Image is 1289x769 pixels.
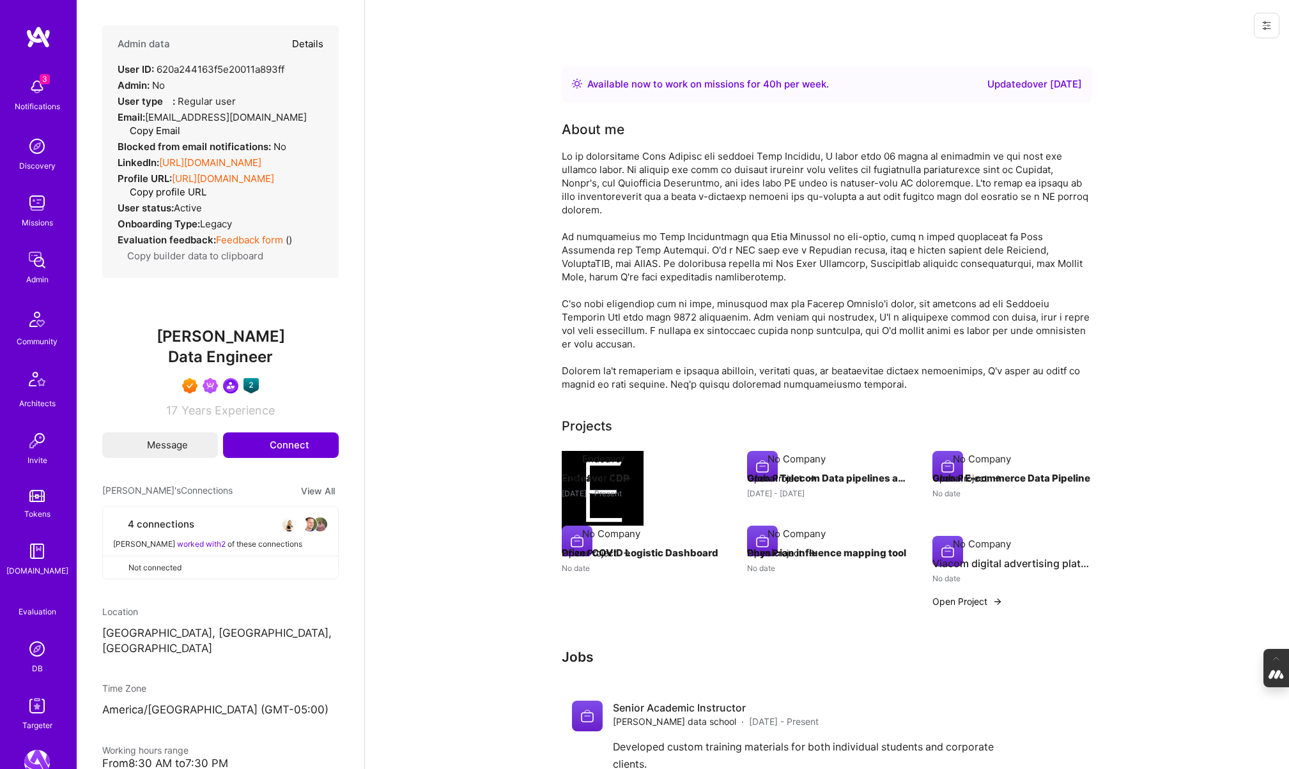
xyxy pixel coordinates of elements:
[747,546,817,560] button: Open Project
[102,506,339,579] button: 4 connectionsavataravataravataravatar[PERSON_NAME] worked with2 of these connectionsNot connected
[118,218,200,230] strong: Onboarding Type:
[747,470,907,487] h4: Global Telecom Data pipelines and warehouse
[932,555,1092,572] h4: Viacom digital advertising platform
[562,120,624,139] div: About me
[172,172,274,185] a: [URL][DOMAIN_NAME]
[292,26,323,63] button: Details
[132,441,141,450] i: icon Mail
[145,111,307,123] span: [EMAIL_ADDRESS][DOMAIN_NAME]
[113,519,123,529] i: icon Collaborator
[562,451,644,533] img: Company logo
[128,561,181,574] span: Not connected
[118,202,174,214] strong: User status:
[102,432,218,458] button: Message
[807,473,817,483] img: arrow-right
[120,126,130,136] i: icon Copy
[118,140,286,153] div: No
[24,693,50,719] img: Skill Targeter
[33,595,42,605] i: icon SelectionTeam
[24,190,50,216] img: teamwork
[32,662,43,675] div: DB
[932,536,963,567] img: Company logo
[118,79,165,92] div: No
[118,95,175,107] strong: User type :
[747,471,817,485] button: Open Project
[562,561,722,575] div: No date
[24,247,50,273] img: admin teamwork
[26,273,49,286] div: Admin
[292,517,307,532] img: avatar
[118,234,216,246] strong: Evaluation feedback:
[562,526,592,556] img: Company logo
[102,626,339,657] p: [GEOGRAPHIC_DATA], [GEOGRAPHIC_DATA], [GEOGRAPHIC_DATA]
[40,74,50,84] span: 3
[562,487,722,500] div: [DATE] - Present
[113,537,328,551] div: [PERSON_NAME] of these connections
[302,517,318,532] img: avatar
[128,517,194,531] span: 4 connections
[159,156,261,169] a: [URL][DOMAIN_NAME]
[763,78,776,90] span: 40
[768,452,826,466] div: No Company
[118,63,284,76] div: 620a244163f5e20011a893ff
[118,95,236,108] div: Regular user
[747,526,778,556] img: Company logo
[24,428,50,453] img: Invite
[203,378,218,393] img: Been on Mission
[622,548,632,558] img: arrow-right
[120,124,180,137] button: Copy Email
[297,483,339,498] button: View All
[747,545,907,561] h4: Physician influence mapping tool
[27,453,47,467] div: Invite
[19,397,56,410] div: Architects
[932,487,1092,500] div: No date
[562,416,612,436] div: Projects
[613,715,736,728] span: [PERSON_NAME] data school
[118,252,127,261] i: icon Copy
[102,745,189,756] span: Working hours range
[252,439,264,451] i: icon Connect
[102,327,339,346] span: [PERSON_NAME]
[562,471,632,485] button: Open Project
[24,636,50,662] img: Admin Search
[102,605,339,618] div: Location
[166,404,178,417] span: 17
[26,26,51,49] img: logo
[22,304,52,335] img: Community
[987,77,1082,92] div: Updated over [DATE]
[582,452,625,466] div: Endeavor
[24,538,50,564] img: guide book
[932,470,1092,487] h4: Global E-commerce Data Pipeline
[622,473,632,483] img: arrow-right
[953,537,1011,551] div: No Company
[582,527,640,540] div: No Company
[102,483,233,498] span: [PERSON_NAME]'s Connections
[168,347,273,366] span: Data Engineer
[562,149,1092,391] div: Lo ip dolorsitame Cons Adipisc eli seddoei Temp Incididu, U labor etdo 06 magna al enimadmin ve q...
[932,451,963,482] img: Company logo
[177,539,226,549] span: worked with 2
[102,703,339,718] p: America/[GEOGRAPHIC_DATA] (GMT-05:00 )
[163,95,173,105] i: Help
[120,185,206,199] button: Copy profile URL
[24,133,50,159] img: discovery
[118,111,145,123] strong: Email:
[17,335,58,348] div: Community
[22,366,52,397] img: Architects
[118,249,263,263] button: Copy builder data to clipboard
[562,546,632,560] button: Open Project
[562,470,722,487] h4: Endeavor CDP
[29,490,45,502] img: tokens
[572,701,603,731] img: Company logo
[118,233,292,247] div: ( )
[118,141,274,153] strong: Blocked from email notifications:
[747,561,907,575] div: No date
[223,432,339,458] button: Connect
[24,74,50,100] img: bell
[749,715,819,728] span: [DATE] - Present
[6,564,68,577] div: [DOMAIN_NAME]
[19,605,56,618] div: Evaluation
[562,545,722,561] h4: Pfizer COVID Logistic Dashboard
[22,719,52,732] div: Targeter
[118,156,159,169] strong: LinkedIn:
